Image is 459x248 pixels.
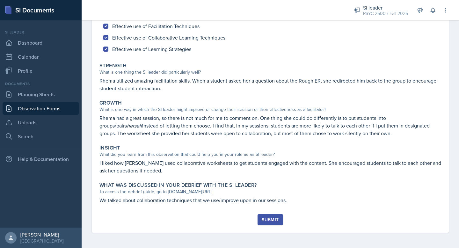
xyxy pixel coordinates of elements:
[99,182,257,188] label: What was discussed in your debrief with the SI Leader?
[363,4,408,11] div: Si leader
[99,196,441,204] p: We talked about collaboration techniques that we use/improve upon in our sessions.
[99,62,127,69] label: Strength
[99,114,441,137] p: Rhema had a great session, so there is not much for me to comment on. One thing she could do diff...
[3,130,79,143] a: Search
[99,145,120,151] label: Insight
[99,106,441,113] div: What is one way in which the SI leader might improve or change their session or their effectivene...
[258,214,283,225] button: Submit
[20,238,63,244] div: [GEOGRAPHIC_DATA]
[262,217,279,222] div: Submit
[3,81,79,87] div: Documents
[3,36,79,49] a: Dashboard
[99,151,441,158] div: What did you learn from this observation that could help you in your role as an SI leader?
[20,231,63,238] div: [PERSON_NAME]
[99,77,441,92] p: Rhema utilized amazing facilitation skills. When a student asked her a question about the Rough E...
[127,122,142,129] em: herself
[3,116,79,129] a: Uploads
[3,88,79,101] a: Planning Sheets
[3,29,79,35] div: Si leader
[99,69,441,76] div: What is one thing the SI leader did particularly well?
[3,64,79,77] a: Profile
[363,10,408,17] div: PSYC 2500 / Fall 2025
[99,159,441,174] p: I liked how [PERSON_NAME] used collaborative worksheets to get students engaged with the content....
[99,100,122,106] label: Growth
[3,102,79,115] a: Observation Forms
[3,153,79,165] div: Help & Documentation
[99,188,441,195] div: To access the debrief guide, go to [DOMAIN_NAME][URL]
[3,50,79,63] a: Calendar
